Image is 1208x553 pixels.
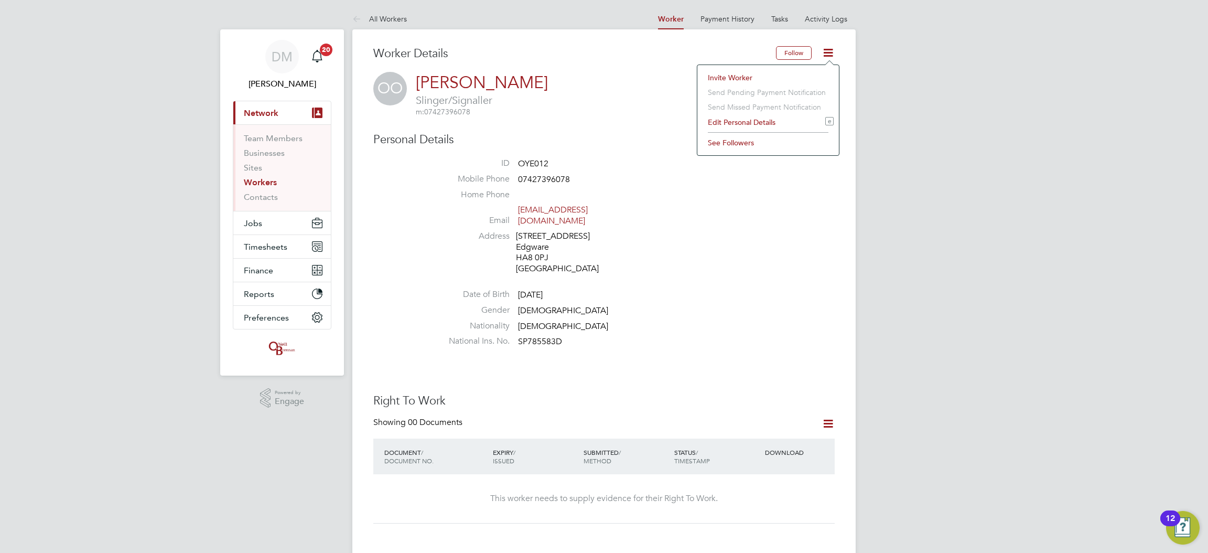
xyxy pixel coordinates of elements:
a: DM[PERSON_NAME] [233,40,331,90]
a: Go to home page [233,340,331,357]
a: [PERSON_NAME] [416,72,548,93]
button: Preferences [233,306,331,329]
span: Jobs [244,218,262,228]
span: Finance [244,265,273,275]
span: Danielle Murphy [233,78,331,90]
span: Powered by [275,388,304,397]
div: DOCUMENT [382,443,490,470]
div: DOWNLOAD [762,443,835,462]
div: Showing [373,417,465,428]
a: Contacts [244,192,278,202]
div: SUBMITTED [581,443,672,470]
h3: Personal Details [373,132,835,147]
span: DOCUMENT NO. [384,456,434,465]
a: All Workers [352,14,407,24]
span: Engage [275,397,304,406]
li: See Followers [703,135,834,150]
button: Open Resource Center, 12 new notifications [1166,511,1200,545]
button: Timesheets [233,235,331,258]
span: TIMESTAMP [674,456,710,465]
div: [STREET_ADDRESS] Edgware HA8 0PJ [GEOGRAPHIC_DATA] [516,231,616,274]
nav: Main navigation [220,29,344,376]
a: Payment History [700,14,754,24]
span: DM [272,50,293,63]
button: Reports [233,282,331,305]
label: Mobile Phone [436,174,510,185]
button: Follow [776,46,812,60]
span: 00 Documents [408,417,462,428]
div: 12 [1166,518,1175,532]
span: / [696,448,698,456]
a: Worker [658,15,684,24]
label: Email [436,215,510,226]
div: Network [233,124,331,211]
div: EXPIRY [490,443,581,470]
div: STATUS [672,443,762,470]
span: ISSUED [493,456,514,465]
i: e [825,117,834,125]
span: 07427396078 [416,107,470,116]
label: Address [436,231,510,242]
img: oneillandbrennan-logo-retina.png [267,340,297,357]
span: / [513,448,515,456]
h3: Right To Work [373,394,835,409]
label: National Ins. No. [436,336,510,347]
span: Preferences [244,313,289,323]
span: 20 [320,44,332,56]
label: Nationality [436,321,510,332]
button: Network [233,101,331,124]
a: Businesses [244,148,285,158]
span: [DEMOGRAPHIC_DATA] [518,305,608,316]
span: SP785583D [518,337,562,347]
span: OO [373,72,407,105]
a: Workers [244,177,277,187]
span: / [421,448,423,456]
span: Slinger/Signaller [416,93,548,107]
li: Edit Personal Details [703,115,834,130]
a: Sites [244,163,262,173]
div: This worker needs to supply evidence for their Right To Work. [384,493,824,504]
a: 20 [307,40,328,73]
li: Invite Worker [703,70,834,85]
span: [DEMOGRAPHIC_DATA] [518,321,608,332]
span: / [619,448,621,456]
li: Send Pending Payment Notification [703,85,834,100]
a: Tasks [771,14,788,24]
h3: Worker Details [373,46,776,61]
span: METHOD [584,456,611,465]
a: [EMAIL_ADDRESS][DOMAIN_NAME] [518,205,588,226]
span: Reports [244,289,274,299]
button: Finance [233,259,331,282]
span: 07427396078 [518,174,570,185]
span: OYE012 [518,158,548,169]
li: Send Missed Payment Notification [703,100,834,114]
span: [DATE] [518,290,543,300]
a: Powered byEngage [260,388,305,408]
button: Jobs [233,211,331,235]
a: Team Members [244,133,303,143]
a: Activity Logs [805,14,847,24]
label: Date of Birth [436,289,510,300]
label: Gender [436,305,510,316]
span: Network [244,108,278,118]
span: m: [416,107,424,116]
label: Home Phone [436,189,510,200]
label: ID [436,158,510,169]
span: Timesheets [244,242,287,252]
